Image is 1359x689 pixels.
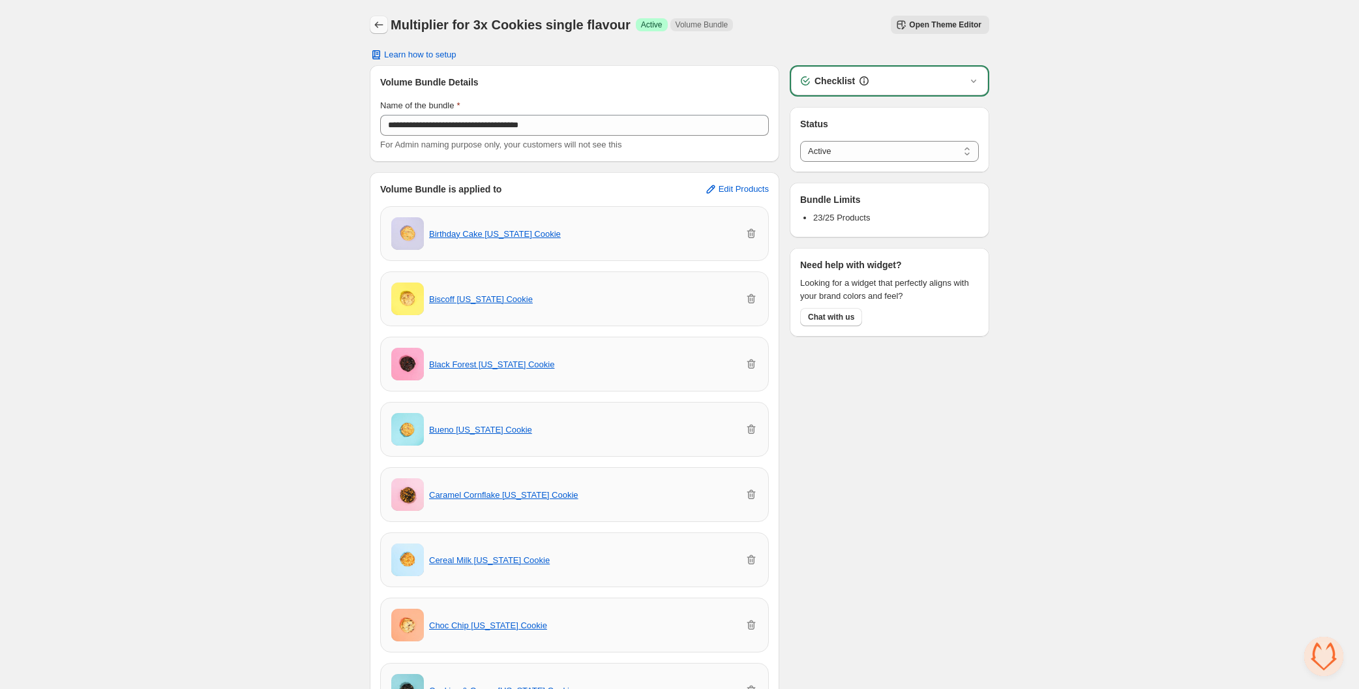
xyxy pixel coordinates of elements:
[800,117,979,130] h3: Status
[800,308,862,326] button: Chat with us
[814,74,855,87] h3: Checklist
[800,277,979,303] span: Looking for a widget that perfectly aligns with your brand colors and feel?
[429,229,561,239] button: Birthday Cake [US_STATE] Cookie
[676,20,728,30] span: Volume Bundle
[380,99,460,112] label: Name of the bundle
[891,16,989,34] a: Open Theme Editor
[391,544,424,576] img: Cereal Milk New York Cookie
[384,50,456,60] span: Learn how to setup
[391,413,424,446] img: Bueno New York Cookie
[429,360,554,369] button: Black Forest [US_STATE] Cookie
[800,258,902,271] h3: Need help with widget?
[813,213,870,222] span: 23/25 Products
[800,193,861,206] h3: Bundle Limits
[429,425,532,435] button: Bueno [US_STATE] Cookie
[429,555,550,565] button: Cereal Milk [US_STATE] Cookie
[391,17,631,33] h1: Multiplier for 3x Cookies single flavour
[391,283,424,315] img: Biscoff New York Cookie
[808,312,854,322] span: Chat with us
[380,183,501,196] h3: Volume Bundle is applied to
[391,348,424,380] img: Black Forest New York Cookie
[362,46,464,64] button: Learn how to setup
[909,20,981,30] span: Open Theme Editor
[641,20,663,30] span: Active
[391,217,424,250] img: Birthday Cake New York Cookie
[380,140,621,149] span: For Admin naming purpose only, your customers will not see this
[429,620,547,630] button: Choc Chip [US_STATE] Cookie
[1304,637,1343,676] a: Open chat
[719,184,769,194] span: Edit Products
[380,76,769,89] h3: Volume Bundle Details
[370,16,388,34] button: Back
[429,294,533,304] button: Biscoff [US_STATE] Cookie
[429,490,578,500] button: Caramel Cornflake [US_STATE] Cookie
[391,609,424,641] img: Choc Chip New York Cookie
[696,179,777,200] button: Edit Products
[391,478,424,511] img: Caramel Cornflake New York Cookie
